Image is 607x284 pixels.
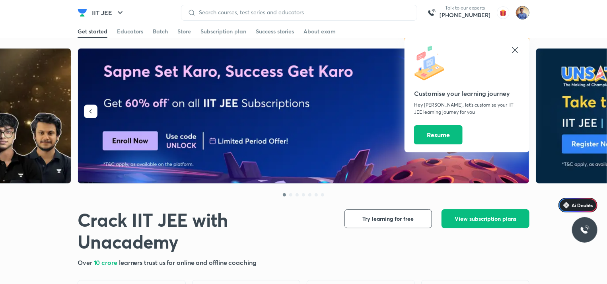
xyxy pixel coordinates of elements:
span: Ai Doubts [572,202,593,208]
a: Subscription plan [200,25,246,38]
img: icon [414,45,450,81]
img: Company Logo [78,8,87,18]
a: Get started [78,25,107,38]
a: Success stories [256,25,294,38]
h1: Crack IIT JEE with Unacademy [78,209,332,253]
span: 10 crore [94,258,119,266]
span: Over [78,258,94,266]
button: View subscription plans [442,209,529,228]
a: About exam [303,25,336,38]
div: About exam [303,27,336,35]
img: avatar [497,6,510,19]
button: Try learning for free [344,209,432,228]
div: Success stories [256,27,294,35]
a: Batch [153,25,168,38]
img: ttu [580,225,589,235]
p: Talk to our experts [440,5,490,11]
button: IIT JEE [87,5,130,21]
div: Batch [153,27,168,35]
h5: Customise your learning journey [414,89,520,98]
span: Try learning for free [363,215,414,223]
a: Ai Doubts [558,198,597,212]
a: [PHONE_NUMBER] [440,11,490,19]
img: Bhushan BM [516,6,529,19]
div: Educators [117,27,143,35]
a: Educators [117,25,143,38]
span: learners trust us for online and offline coaching [119,258,257,266]
span: View subscription plans [455,215,516,223]
img: Icon [563,202,570,208]
div: Get started [78,27,107,35]
input: Search courses, test series and educators [196,9,411,16]
button: Resume [414,125,463,144]
p: Hey [PERSON_NAME], let’s customise your IIT JEE learning journey for you [414,101,520,116]
div: Store [177,27,191,35]
a: Store [177,25,191,38]
img: call-us [424,5,440,21]
div: Subscription plan [200,27,246,35]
